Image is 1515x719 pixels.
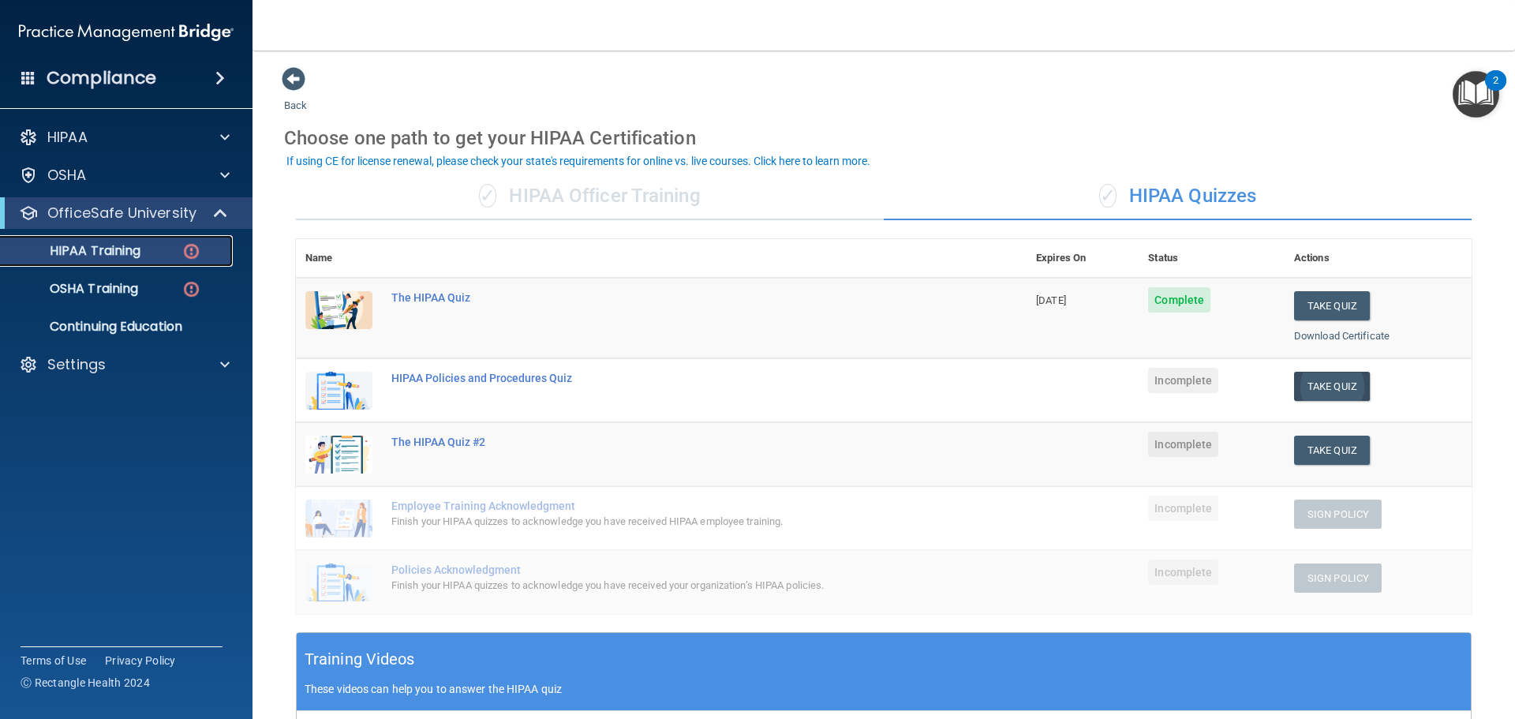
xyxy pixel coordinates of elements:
div: Choose one path to get your HIPAA Certification [284,115,1483,161]
p: Settings [47,355,106,374]
button: Take Quiz [1294,372,1370,401]
img: PMB logo [19,17,234,48]
a: OfficeSafe University [19,204,229,223]
a: Terms of Use [21,653,86,668]
a: Privacy Policy [105,653,176,668]
span: Incomplete [1148,432,1218,457]
div: HIPAA Quizzes [884,173,1472,220]
button: Take Quiz [1294,291,1370,320]
a: Back [284,81,307,111]
div: Finish your HIPAA quizzes to acknowledge you have received your organization’s HIPAA policies. [391,576,948,595]
img: danger-circle.6113f641.png [181,242,201,261]
a: Download Certificate [1294,330,1390,342]
p: HIPAA Training [10,243,140,259]
div: Finish your HIPAA quizzes to acknowledge you have received HIPAA employee training. [391,512,948,531]
img: danger-circle.6113f641.png [181,279,201,299]
h4: Compliance [47,67,156,89]
div: HIPAA Policies and Procedures Quiz [391,372,948,384]
p: OSHA [47,166,87,185]
button: Sign Policy [1294,500,1382,529]
div: Policies Acknowledgment [391,564,948,576]
th: Actions [1285,239,1472,278]
th: Status [1139,239,1285,278]
p: OSHA Training [10,281,138,297]
button: If using CE for license renewal, please check your state's requirements for online vs. live cours... [284,153,873,169]
a: Settings [19,355,230,374]
p: HIPAA [47,128,88,147]
span: Incomplete [1148,560,1218,585]
div: 2 [1493,81,1498,101]
div: The HIPAA Quiz #2 [391,436,948,448]
div: Employee Training Acknowledgment [391,500,948,512]
button: Take Quiz [1294,436,1370,465]
button: Open Resource Center, 2 new notifications [1453,71,1499,118]
a: HIPAA [19,128,230,147]
div: HIPAA Officer Training [296,173,884,220]
span: Incomplete [1148,368,1218,393]
span: Incomplete [1148,496,1218,521]
span: Complete [1148,287,1210,313]
a: OSHA [19,166,230,185]
span: Ⓒ Rectangle Health 2024 [21,675,150,691]
th: Expires On [1027,239,1139,278]
h5: Training Videos [305,646,415,673]
span: [DATE] [1036,294,1066,306]
div: The HIPAA Quiz [391,291,948,304]
p: These videos can help you to answer the HIPAA quiz [305,683,1463,695]
span: ✓ [479,184,496,208]
p: Continuing Education [10,319,226,335]
span: ✓ [1099,184,1117,208]
button: Sign Policy [1294,564,1382,593]
th: Name [296,239,382,278]
p: OfficeSafe University [47,204,196,223]
iframe: Drift Widget Chat Controller [1242,607,1496,670]
div: If using CE for license renewal, please check your state's requirements for online vs. live cours... [286,155,870,167]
